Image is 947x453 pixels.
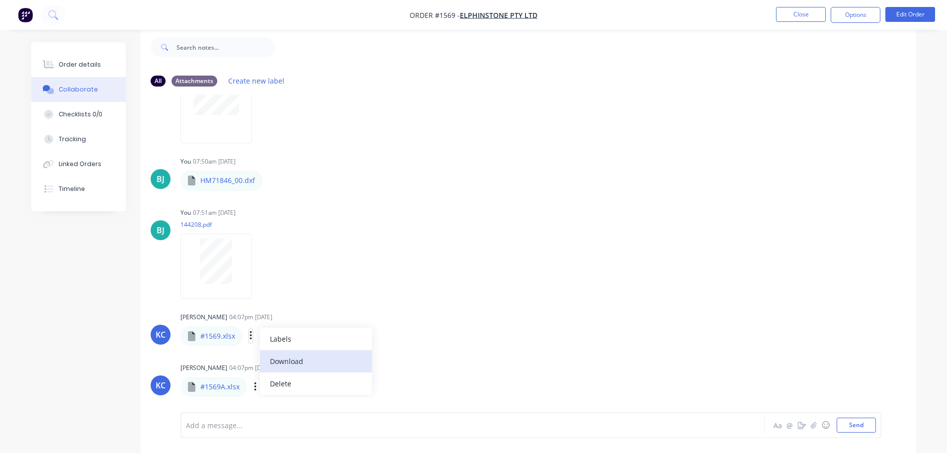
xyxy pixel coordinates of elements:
[260,350,372,372] button: Download
[156,379,166,391] div: KC
[776,7,826,22] button: Close
[460,10,537,20] a: Elphinstone Pty Ltd
[837,418,876,433] button: Send
[31,177,126,201] button: Timeline
[59,110,102,119] div: Checklists 0/0
[59,60,101,69] div: Order details
[31,152,126,177] button: Linked Orders
[223,74,290,88] button: Create new label
[180,208,191,217] div: You
[772,419,784,431] button: Aa
[157,173,165,185] div: BJ
[31,52,126,77] button: Order details
[200,176,255,185] p: HM71846_00.dxf
[176,37,275,57] input: Search notes...
[820,419,832,431] button: ☺
[59,85,98,94] div: Collaborate
[229,313,272,322] div: 04:07pm [DATE]
[156,329,166,341] div: KC
[180,157,191,166] div: You
[172,76,217,87] div: Attachments
[193,157,236,166] div: 07:50am [DATE]
[229,363,272,372] div: 04:07pm [DATE]
[59,184,85,193] div: Timeline
[193,208,236,217] div: 07:51am [DATE]
[31,127,126,152] button: Tracking
[260,328,372,350] button: Labels
[59,135,86,144] div: Tracking
[200,331,235,341] p: #1569.xlsx
[831,7,880,23] button: Options
[200,382,240,392] p: #1569A.xlsx
[157,224,165,236] div: BJ
[260,372,372,395] button: Delete
[180,313,227,322] div: [PERSON_NAME]
[885,7,935,22] button: Edit Order
[180,220,262,229] p: 144208.pdf
[151,76,166,87] div: All
[59,160,101,169] div: Linked Orders
[784,419,796,431] button: @
[31,102,126,127] button: Checklists 0/0
[31,77,126,102] button: Collaborate
[18,7,33,22] img: Factory
[410,10,460,20] span: Order #1569 -
[180,363,227,372] div: [PERSON_NAME]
